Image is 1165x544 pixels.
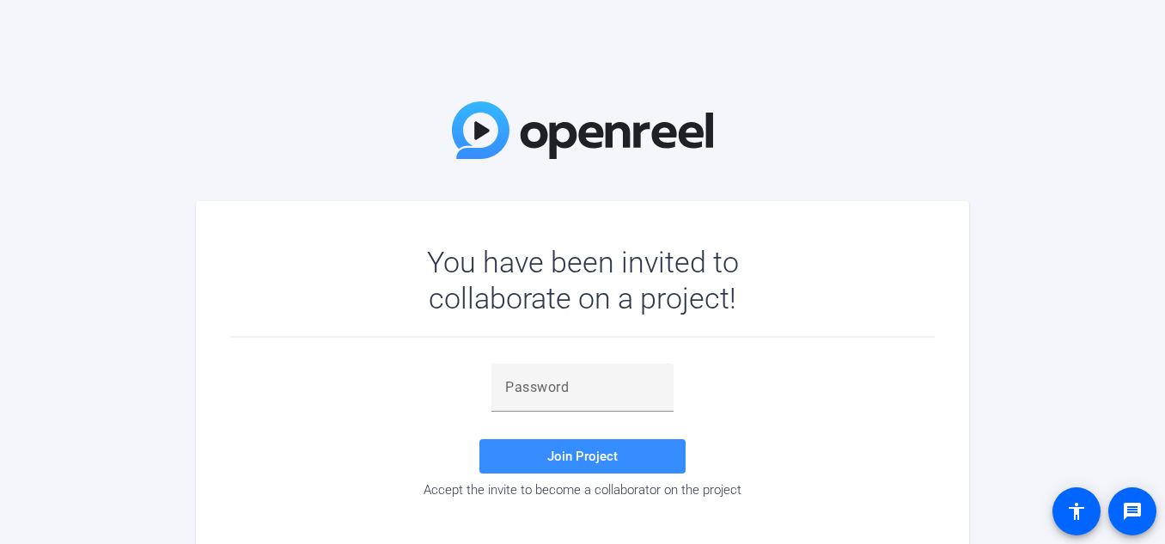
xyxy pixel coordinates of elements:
span: Join Project [547,449,618,464]
div: You have been invited to collaborate on a project! [377,244,789,316]
mat-icon: message [1122,501,1143,522]
mat-icon: accessibility [1066,501,1087,522]
div: Accept the invite to become a collaborator on the project [230,482,935,498]
img: OpenReel Logo [452,101,713,159]
input: Password [505,377,660,398]
button: Join Project [479,439,686,474]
